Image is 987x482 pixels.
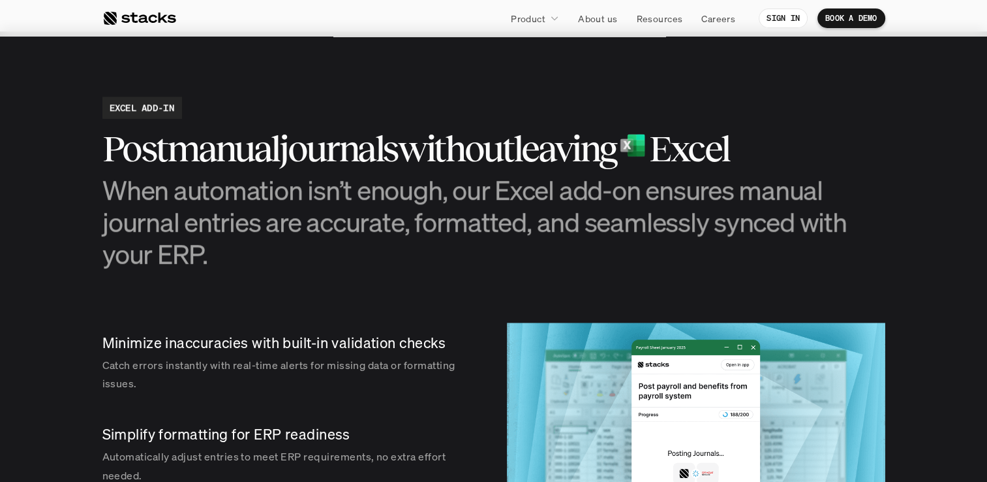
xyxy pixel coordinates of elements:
[578,12,617,25] p: About us
[154,249,211,258] a: Privacy Policy
[628,7,690,30] a: Resources
[511,12,545,25] p: Product
[825,14,877,23] p: BOOK A DEMO
[570,7,625,30] a: About us
[167,129,279,169] h2: manual
[279,129,398,169] h2: journals
[701,12,735,25] p: Careers
[102,333,476,353] p: Minimize inaccuracies with built-in validation checks
[693,7,743,30] a: Careers
[817,8,885,28] a: BOOK A DEMO
[759,8,808,28] a: SIGN IN
[513,129,616,169] h2: leaving
[102,356,476,394] p: Catch errors instantly with real-time alerts for missing data or formatting issues.
[636,12,682,25] p: Resources
[398,129,513,169] h2: without
[102,425,476,445] p: Simplify formatting for ERP readiness
[767,14,800,23] p: SIGN IN
[110,101,174,114] h2: EXCEL ADD-IN
[649,129,729,169] h2: Excel
[102,129,168,169] h2: Post
[102,174,885,270] h3: When automation isn’t enough, our Excel add-on ensures manual journal entries are accurate, forma...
